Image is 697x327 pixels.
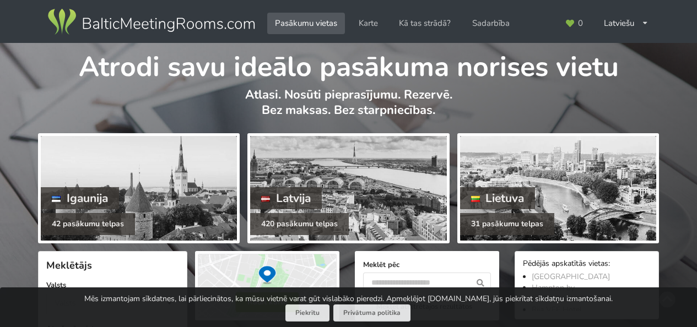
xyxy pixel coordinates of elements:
div: Lietuva [460,187,536,209]
a: Sadarbība [464,13,517,34]
a: Lietuva 31 pasākumu telpas [457,133,659,243]
span: Meklētājs [46,259,92,272]
div: Pēdējās apskatītās vietas: [523,259,651,270]
a: Latvija 420 pasākumu telpas [247,133,449,243]
p: Atlasi. Nosūti pieprasījumu. Rezervē. Bez maksas. Bez starpniecības. [38,87,659,129]
button: Piekrītu [285,304,329,321]
img: Rādīt kartē [195,251,339,320]
div: Latvija [250,187,322,209]
div: 42 pasākumu telpas [41,213,135,235]
div: Igaunija [41,187,119,209]
div: Latviešu [596,13,656,34]
a: Hampton by [GEOGRAPHIC_DATA] [532,282,610,304]
a: Igaunija 42 pasākumu telpas [38,133,240,243]
label: Meklēt pēc [363,259,491,270]
label: Valsts [46,280,179,291]
a: Privātuma politika [333,304,410,321]
a: [GEOGRAPHIC_DATA] [532,271,610,282]
a: Pasākumu vietas [267,13,345,34]
div: 31 pasākumu telpas [460,213,554,235]
div: 420 pasākumu telpas [250,213,349,235]
img: Baltic Meeting Rooms [46,7,257,37]
h1: Atrodi savu ideālo pasākuma norises vietu [38,43,659,85]
span: 0 [578,19,583,28]
a: Karte [351,13,386,34]
a: Kā tas strādā? [391,13,458,34]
